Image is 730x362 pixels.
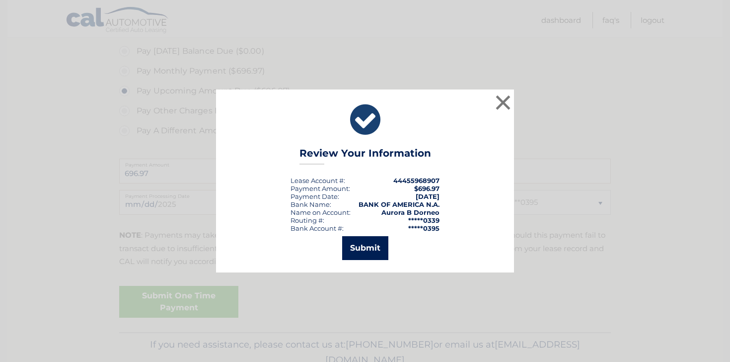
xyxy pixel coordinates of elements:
span: Payment Date [291,192,338,200]
strong: Aurora B Dorneo [381,208,439,216]
div: : [291,192,339,200]
strong: 44455968907 [393,177,439,184]
div: Lease Account #: [291,177,345,184]
div: Bank Account #: [291,224,344,232]
span: $696.97 [414,184,439,192]
h3: Review Your Information [299,147,431,165]
div: Routing #: [291,216,324,224]
span: [DATE] [416,192,439,200]
button: × [493,92,513,112]
button: Submit [342,236,388,260]
strong: BANK OF AMERICA N.A. [359,200,439,208]
div: Name on Account: [291,208,351,216]
div: Payment Amount: [291,184,350,192]
div: Bank Name: [291,200,331,208]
